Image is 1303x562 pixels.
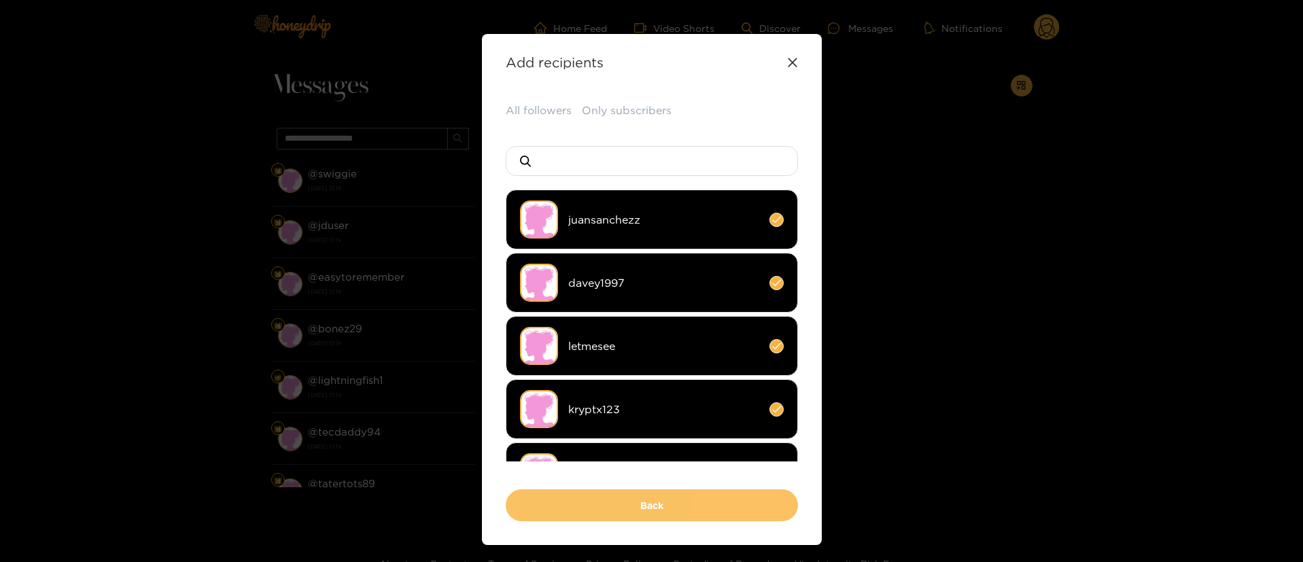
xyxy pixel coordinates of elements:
[506,103,572,118] button: All followers
[506,54,604,70] strong: Add recipients
[568,212,759,228] span: juansanchezz
[520,390,558,428] img: no-avatar.png
[520,264,558,302] img: no-avatar.png
[506,489,798,521] button: Back
[568,402,759,417] span: kryptx123
[520,200,558,239] img: no-avatar.png
[582,103,672,118] button: Only subscribers
[520,453,558,491] img: no-avatar.png
[568,338,759,354] span: letmesee
[520,327,558,365] img: no-avatar.png
[568,275,759,291] span: davey1997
